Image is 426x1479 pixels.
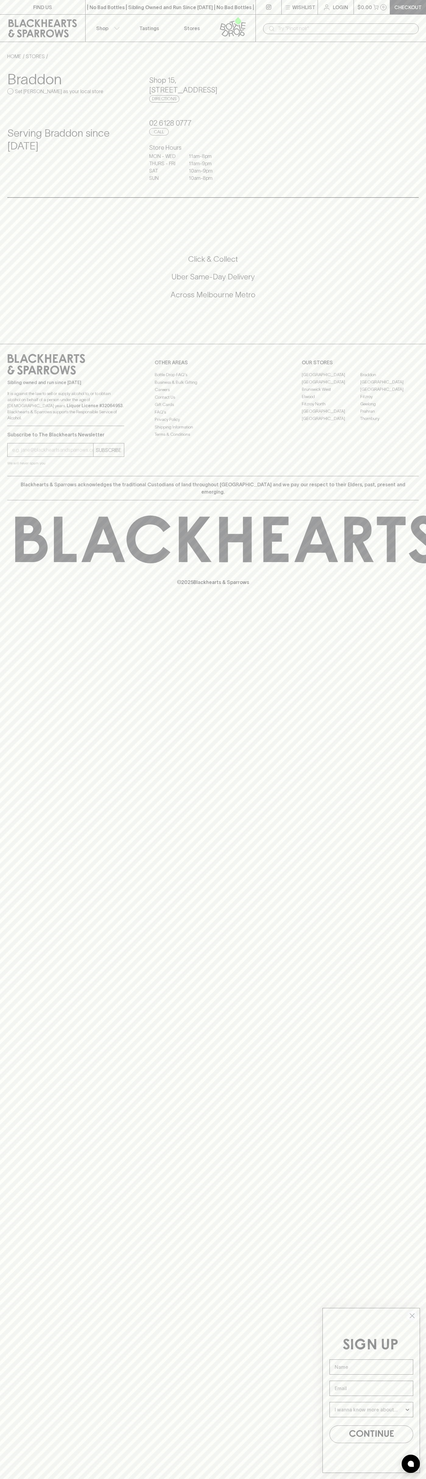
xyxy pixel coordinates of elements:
a: STORES [26,54,45,59]
p: Wishlist [292,4,315,11]
p: FIND US [33,4,52,11]
input: Email [329,1381,413,1396]
input: Name [329,1359,413,1375]
a: Business & Bulk Gifting [155,379,272,386]
div: FLYOUT Form [316,1302,426,1479]
a: Stores [171,15,213,42]
p: Tastings [139,25,159,32]
p: 0 [382,5,385,9]
p: We will never spam you [7,460,124,466]
a: Elwood [302,393,360,400]
input: e.g. jane@blackheartsandsparrows.com.au [12,445,93,455]
h6: Store Hours [149,143,276,152]
a: [GEOGRAPHIC_DATA] [302,371,360,378]
p: SUBSCRIBE [96,446,121,454]
p: Blackhearts & Sparrows acknowledges the traditional Custodians of land throughout [GEOGRAPHIC_DAT... [12,481,414,495]
strong: Liquor License #32064953 [67,403,123,408]
a: [GEOGRAPHIC_DATA] [302,407,360,415]
a: Terms & Conditions [155,431,272,438]
h5: Uber Same-Day Delivery [7,272,419,282]
a: HOME [7,54,21,59]
a: Prahran [360,407,419,415]
p: SAT [149,167,180,174]
p: THURS - FRI [149,160,180,167]
p: $0.00 [357,4,372,11]
a: Careers [155,386,272,393]
h3: Braddon [7,71,135,88]
a: Fitzroy [360,393,419,400]
p: Shop [96,25,108,32]
button: Shop [86,15,128,42]
button: Close dialog [407,1310,417,1321]
p: Stores [184,25,200,32]
p: Login [333,4,348,11]
button: SUBSCRIBE [93,443,124,456]
img: bubble-icon [408,1461,414,1467]
p: Checkout [394,4,422,11]
a: [GEOGRAPHIC_DATA] [360,386,419,393]
input: Try "Pinot noir" [278,24,414,33]
a: Geelong [360,400,419,407]
h5: Click & Collect [7,254,419,264]
a: Privacy Policy [155,416,272,423]
p: MON - WED [149,152,180,160]
p: 11am - 9pm [189,160,219,167]
p: SUN [149,174,180,182]
h5: 02 6128 0777 [149,118,276,128]
a: Fitzroy North [302,400,360,407]
a: [GEOGRAPHIC_DATA] [302,415,360,422]
p: 10am - 9pm [189,167,219,174]
a: Call [149,128,169,135]
a: Brunswick West [302,386,360,393]
input: I wanna know more about... [335,1402,404,1417]
a: Gift Cards [155,401,272,408]
a: Thornbury [360,415,419,422]
p: 10am - 8pm [189,174,219,182]
p: 11am - 8pm [189,152,219,160]
p: OUR STORES [302,359,419,366]
a: FAQ's [155,408,272,416]
p: It is against the law to sell or supply alcohol to, or to obtain alcohol on behalf of a person un... [7,390,124,421]
span: SIGN UP [343,1338,398,1352]
a: Directions [149,95,179,103]
button: CONTINUE [329,1425,413,1443]
p: Set [PERSON_NAME] as your local store [15,88,103,95]
a: Braddon [360,371,419,378]
p: Sibling owned and run since [DATE] [7,379,124,386]
p: OTHER AREAS [155,359,272,366]
h5: Shop 15 , [STREET_ADDRESS] [149,75,276,95]
a: [GEOGRAPHIC_DATA] [360,378,419,386]
a: [GEOGRAPHIC_DATA] [302,378,360,386]
a: Contact Us [155,393,272,401]
button: Show Options [404,1402,410,1417]
h4: Serving Braddon since [DATE] [7,127,135,152]
div: Call to action block [7,230,419,332]
h5: Across Melbourne Metro [7,290,419,300]
a: Tastings [128,15,171,42]
a: Bottle Drop FAQ's [155,371,272,379]
p: Subscribe to The Blackhearts Newsletter [7,431,124,438]
a: Shipping Information [155,423,272,431]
